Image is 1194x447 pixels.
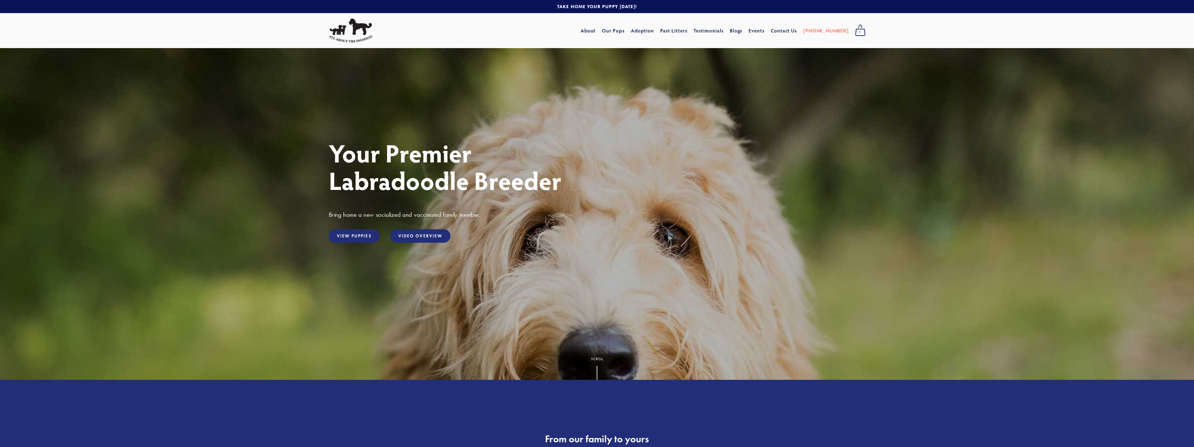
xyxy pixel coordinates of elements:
a: Our Pups [602,25,625,36]
a: Video Overview [390,229,450,243]
a: 0 items in cart [852,23,869,38]
h1: Your Premier Labradoodle Breeder [329,139,866,194]
a: Contact Us [771,25,797,36]
span: 0 [855,28,866,36]
a: About [581,25,596,36]
h2: From our family to yours [329,433,866,445]
img: All About The Doodles [329,18,372,43]
a: Adoption [631,25,654,36]
a: Events [749,25,764,36]
div: Scroll [591,357,603,361]
a: View Puppies [329,229,380,243]
a: Testimonials [693,25,724,36]
a: Past Litters [660,27,687,34]
a: [PHONE_NUMBER] [803,25,848,36]
h3: Bring home a new socialized and vaccinated family member. [329,211,866,219]
a: Blogs [730,25,743,36]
